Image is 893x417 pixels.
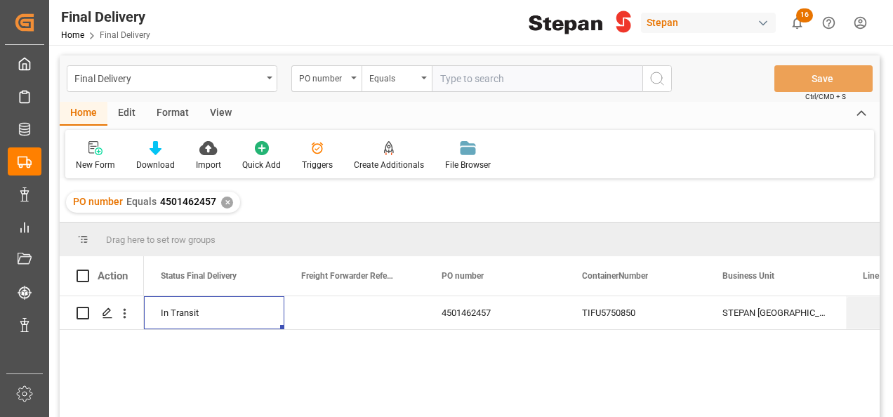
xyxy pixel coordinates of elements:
button: search button [642,65,672,92]
button: Stepan [641,9,781,36]
button: open menu [291,65,362,92]
div: ✕ [221,197,233,208]
div: Stepan [641,13,776,33]
span: Business Unit [722,271,774,281]
button: Save [774,65,873,92]
button: Help Center [813,7,845,39]
span: Ctrl/CMD + S [805,91,846,102]
div: Edit [107,102,146,126]
button: show 16 new notifications [781,7,813,39]
div: Press SPACE to select this row. [60,296,144,330]
div: Quick Add [242,159,281,171]
div: Final Delivery [61,6,150,27]
div: View [199,102,242,126]
div: File Browser [445,159,491,171]
button: open menu [362,65,432,92]
div: PO number [299,69,347,85]
div: Format [146,102,199,126]
div: New Form [76,159,115,171]
span: ContainerNumber [582,271,648,281]
div: In Transit [161,297,267,329]
div: TIFU5750850 [565,296,706,329]
div: Equals [369,69,417,85]
span: 4501462457 [160,196,216,207]
div: Create Additionals [354,159,424,171]
span: Drag here to set row groups [106,234,216,245]
div: Final Delivery [74,69,262,86]
img: Stepan_Company_logo.svg.png_1713531530.png [529,11,631,35]
div: STEPAN [GEOGRAPHIC_DATA] - [PERSON_NAME] [706,296,846,329]
span: 16 [796,8,813,22]
div: Import [196,159,221,171]
input: Type to search [432,65,642,92]
span: PO number [73,196,123,207]
div: Download [136,159,175,171]
button: open menu [67,65,277,92]
div: Home [60,102,107,126]
span: Freight Forwarder Reference [301,271,395,281]
div: Action [98,270,128,282]
div: Triggers [302,159,333,171]
a: Home [61,30,84,40]
span: Status Final Delivery [161,271,237,281]
div: 4501462457 [425,296,565,329]
span: PO number [442,271,484,281]
span: Equals [126,196,157,207]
